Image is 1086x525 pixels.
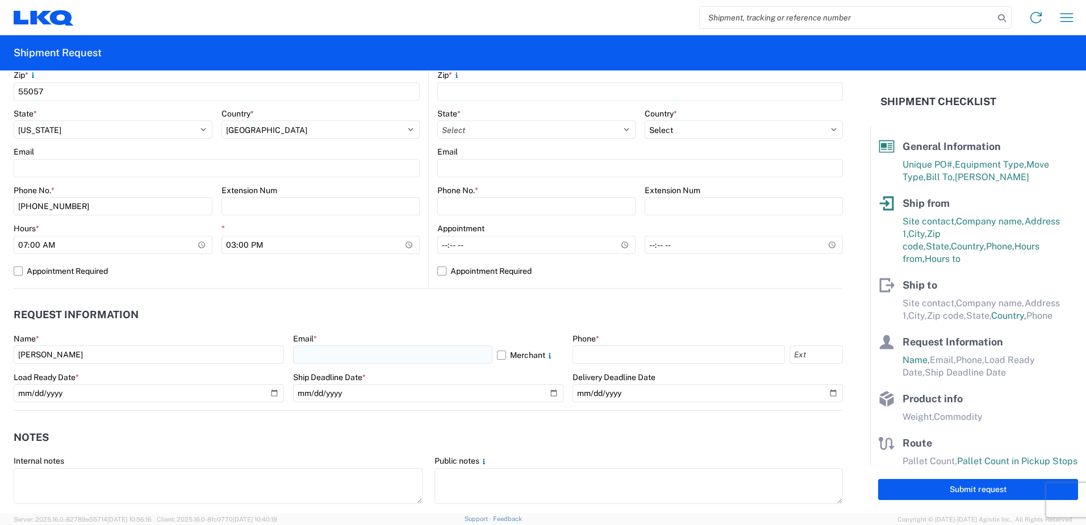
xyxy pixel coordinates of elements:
[14,70,37,80] label: Zip
[493,515,522,522] a: Feedback
[955,159,1026,170] span: Equipment Type,
[435,456,488,466] label: Public notes
[14,147,34,157] label: Email
[934,411,983,422] span: Commodity
[903,355,930,365] span: Name,
[437,262,843,280] label: Appointment Required
[955,172,1029,182] span: [PERSON_NAME]
[880,95,996,109] h2: Shipment Checklist
[14,372,79,382] label: Load Ready Date
[926,172,955,182] span: Bill To,
[233,516,277,523] span: [DATE] 10:40:19
[14,185,55,195] label: Phone No.
[222,185,277,195] label: Extension Num
[790,345,843,364] input: Ext
[497,345,563,364] label: Merchant
[903,298,956,309] span: Site contact,
[14,456,64,466] label: Internal notes
[700,7,994,28] input: Shipment, tracking or reference number
[903,216,956,227] span: Site contact,
[903,336,1003,348] span: Request Information
[222,109,254,119] label: Country
[903,456,957,466] span: Pallet Count,
[14,432,49,443] h2: Notes
[930,355,956,365] span: Email,
[991,310,1026,321] span: Country,
[903,411,934,422] span: Weight,
[1026,310,1052,321] span: Phone
[903,437,932,449] span: Route
[927,310,966,321] span: Zip code,
[926,241,951,252] span: State,
[14,262,420,280] label: Appointment Required
[956,216,1025,227] span: Company name,
[645,185,700,195] label: Extension Num
[908,228,927,239] span: City,
[903,159,955,170] span: Unique PO#,
[903,279,937,291] span: Ship to
[908,310,927,321] span: City,
[956,355,984,365] span: Phone,
[573,372,655,382] label: Delivery Deadline Date
[925,253,960,264] span: Hours to
[293,334,317,344] label: Email
[157,516,277,523] span: Client: 2025.16.0-8fc0770
[465,515,493,522] a: Support
[437,109,461,119] label: State
[14,334,39,344] label: Name
[14,46,102,60] h2: Shipment Request
[956,298,1025,309] span: Company name,
[878,479,1078,500] button: Submit request
[437,70,461,80] label: Zip
[897,514,1072,524] span: Copyright © [DATE]-[DATE] Agistix Inc., All Rights Reserved
[951,241,986,252] span: Country,
[903,456,1077,479] span: Pallet Count in Pickup Stops equals Pallet Count in delivery stops
[437,147,458,157] label: Email
[437,185,478,195] label: Phone No.
[293,372,366,382] label: Ship Deadline Date
[986,241,1014,252] span: Phone,
[903,393,963,405] span: Product info
[925,367,1006,378] span: Ship Deadline Date
[645,109,677,119] label: Country
[903,197,950,209] span: Ship from
[107,516,152,523] span: [DATE] 10:56:16
[573,334,599,344] label: Phone
[14,109,37,119] label: State
[14,309,139,320] h2: Request Information
[437,223,484,234] label: Appointment
[14,516,152,523] span: Server: 2025.16.0-82789e55714
[966,310,991,321] span: State,
[903,140,1001,152] span: General Information
[14,223,39,234] label: Hours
